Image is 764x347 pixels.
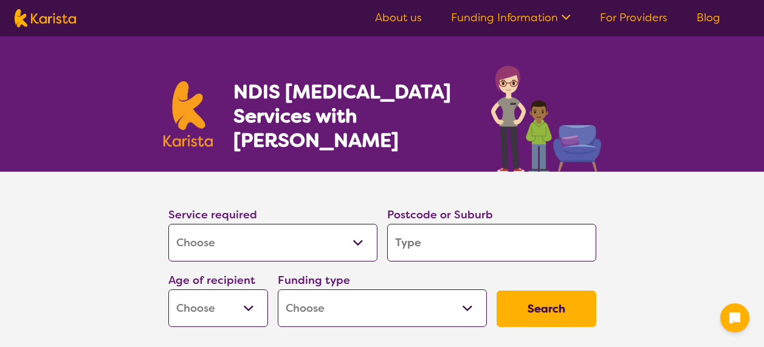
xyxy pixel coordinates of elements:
label: Funding type [278,273,350,288]
h1: NDIS [MEDICAL_DATA] Services with [PERSON_NAME] [233,79,470,152]
a: For Providers [600,10,667,25]
img: Karista logo [15,9,76,27]
label: Service required [168,207,257,222]
a: About us [375,10,422,25]
img: Karista logo [163,81,213,147]
label: Postcode or Suburb [387,207,493,222]
img: occupational-therapy [491,66,601,172]
input: Type [387,224,596,261]
label: Age of recipient [168,273,255,288]
button: Search [497,291,596,327]
a: Blog [697,10,720,25]
a: Funding Information [451,10,571,25]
